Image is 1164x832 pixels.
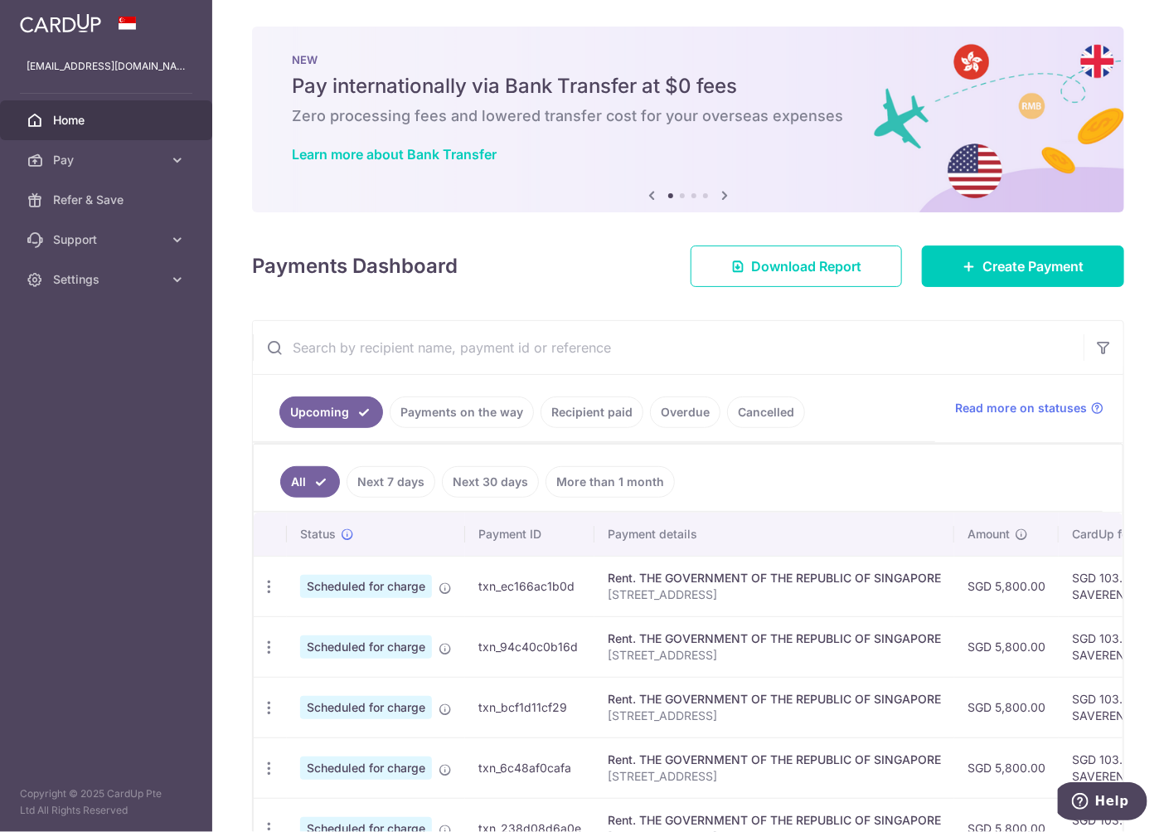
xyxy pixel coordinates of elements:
div: Rent. THE GOVERNMENT OF THE REPUBLIC OF SINGAPORE [608,570,941,586]
a: Create Payment [922,246,1124,287]
h6: Zero processing fees and lowered transfer cost for your overseas expenses [292,106,1084,126]
input: Search by recipient name, payment id or reference [253,321,1084,374]
a: Recipient paid [541,397,643,428]
a: Upcoming [279,397,383,428]
a: Download Report [691,246,902,287]
td: txn_6c48af0cafa [465,737,594,798]
span: Amount [968,526,1010,543]
a: All [280,466,340,498]
a: More than 1 month [546,466,675,498]
iframe: Opens a widget where you can find more information [1058,782,1147,824]
p: [STREET_ADDRESS] [608,708,941,724]
span: Download Report [751,256,861,276]
th: Payment ID [465,513,594,556]
p: [STREET_ADDRESS] [608,586,941,603]
p: [EMAIL_ADDRESS][DOMAIN_NAME] [27,58,186,75]
a: Next 30 days [442,466,539,498]
p: [STREET_ADDRESS] [608,647,941,664]
span: Settings [53,271,162,288]
div: Rent. THE GOVERNMENT OF THE REPUBLIC OF SINGAPORE [608,812,941,829]
span: Scheduled for charge [300,635,432,659]
span: Status [300,526,336,543]
span: CardUp fee [1072,526,1135,543]
td: txn_bcf1d11cf29 [465,677,594,737]
span: Scheduled for charge [300,757,432,780]
td: SGD 5,800.00 [954,616,1059,677]
span: Create Payment [982,256,1084,276]
span: Scheduled for charge [300,575,432,598]
img: CardUp [20,13,101,33]
td: SGD 5,800.00 [954,556,1059,616]
img: Bank transfer banner [252,27,1124,212]
a: Cancelled [727,397,805,428]
a: Payments on the way [390,397,534,428]
span: Pay [53,152,162,168]
a: Learn more about Bank Transfer [292,146,497,163]
span: Scheduled for charge [300,696,432,719]
a: Next 7 days [347,466,435,498]
span: Home [53,112,162,129]
a: Overdue [650,397,720,428]
span: Read more on statuses [955,400,1087,416]
p: [STREET_ADDRESS] [608,768,941,785]
span: Support [53,231,162,248]
a: Read more on statuses [955,400,1103,416]
h5: Pay internationally via Bank Transfer at $0 fees [292,73,1084,100]
div: Rent. THE GOVERNMENT OF THE REPUBLIC OF SINGAPORE [608,630,941,647]
h4: Payments Dashboard [252,251,458,281]
th: Payment details [594,513,954,556]
td: SGD 5,800.00 [954,677,1059,737]
td: txn_ec166ac1b0d [465,556,594,616]
td: txn_94c40c0b16d [465,616,594,677]
td: SGD 5,800.00 [954,737,1059,798]
div: Rent. THE GOVERNMENT OF THE REPUBLIC OF SINGAPORE [608,752,941,768]
div: Rent. THE GOVERNMENT OF THE REPUBLIC OF SINGAPORE [608,691,941,708]
span: Refer & Save [53,192,162,208]
p: NEW [292,53,1084,66]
